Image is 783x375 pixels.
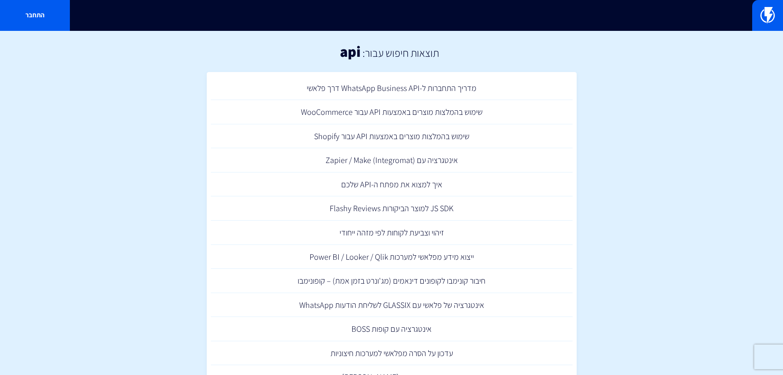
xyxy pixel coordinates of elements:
a: JS SDK למוצר הביקורות Flashy Reviews [211,196,573,221]
a: אינטגרציה עם קופות BOSS [211,317,573,341]
a: עדכון על הסרה מפלאשי למערכות חיצוניות [211,341,573,366]
h1: api [340,43,360,60]
a: זיהוי וצביעת לקוחות לפי מזהה ייחודי [211,221,573,245]
h2: תוצאות חיפוש עבור: [360,47,439,59]
a: שימוש בהמלצות מוצרים באמצעות API עבור WooCommerce [211,100,573,124]
a: מדריך התחברות ל-WhatsApp Business API דרך פלאשי [211,76,573,100]
a: אינטגרציה של פלאשי עם GLASSIX לשליחת הודעות WhatsApp [211,293,573,317]
a: שימוש בהמלצות מוצרים באמצעות API עבור Shopify [211,124,573,149]
a: חיבור קונימבו לקופונים דינאמים (מג'ונרט בזמן אמת) – קופונימבו [211,269,573,293]
a: אינטגרציה עם (Zapier / Make (Integromat [211,148,573,172]
a: איך למצוא את מפתח ה-API שלכם [211,172,573,197]
a: ייצוא מידע מפלאשי למערכות Power BI / Looker / Qlik [211,245,573,269]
